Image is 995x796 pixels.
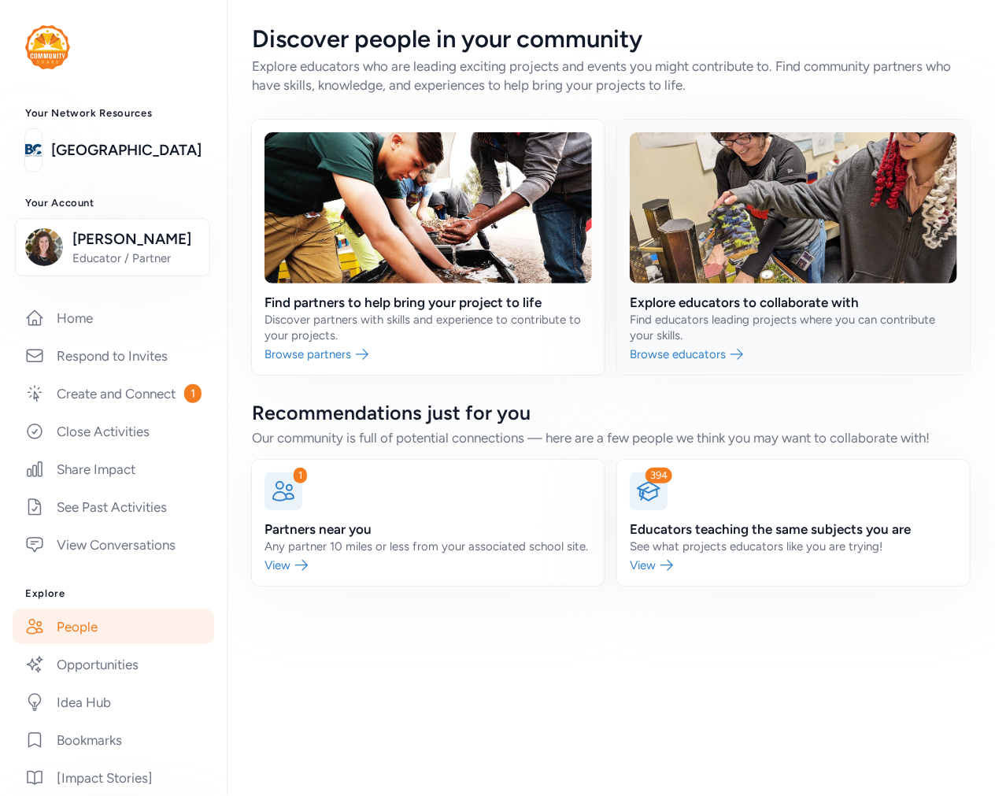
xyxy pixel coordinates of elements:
[184,384,202,403] span: 1
[25,133,42,168] img: logo
[13,490,214,524] a: See Past Activities
[294,468,307,483] div: 1
[252,400,970,425] div: Recommendations just for you
[13,301,214,335] a: Home
[25,587,202,600] h3: Explore
[13,339,214,373] a: Respond to Invites
[25,107,202,120] h3: Your Network Resources
[15,218,210,276] button: [PERSON_NAME]Educator / Partner
[252,57,970,94] div: Explore educators who are leading exciting projects and events you might contribute to. Find comm...
[13,528,214,562] a: View Conversations
[13,452,214,487] a: Share Impact
[51,139,202,161] a: [GEOGRAPHIC_DATA]
[13,376,214,411] a: Create and Connect1
[25,197,202,209] h3: Your Account
[72,250,200,266] span: Educator / Partner
[13,723,214,757] a: Bookmarks
[645,468,672,483] div: 394
[13,609,214,644] a: People
[13,761,214,795] a: [Impact Stories]
[13,685,214,720] a: Idea Hub
[25,25,70,69] img: logo
[13,414,214,449] a: Close Activities
[252,428,970,447] div: Our community is full of potential connections — here are a few people we think you may want to c...
[13,647,214,682] a: Opportunities
[252,25,970,54] div: Discover people in your community
[72,228,200,250] span: [PERSON_NAME]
